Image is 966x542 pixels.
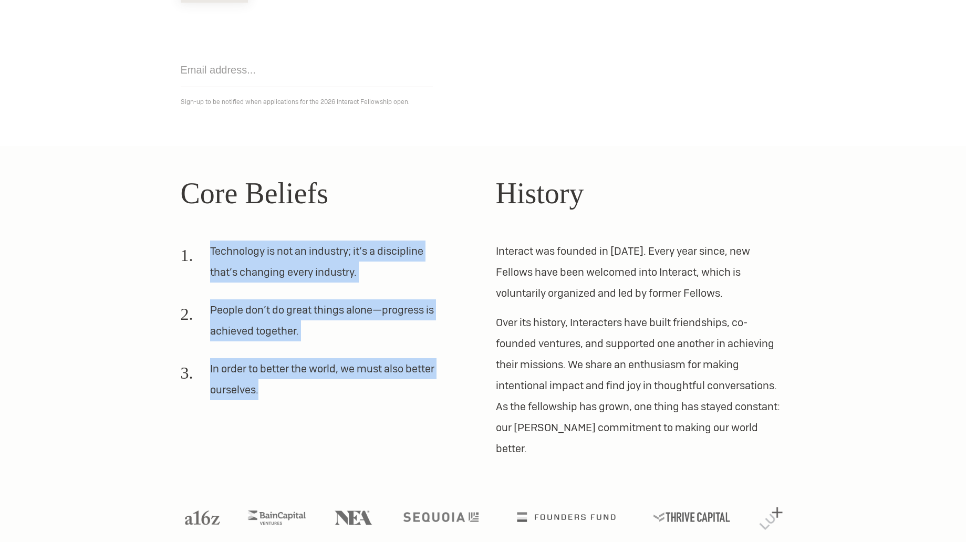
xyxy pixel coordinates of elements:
p: Over its history, Interacters have built friendships, co-founded ventures, and supported one anot... [496,312,786,459]
img: A16Z logo [185,510,220,525]
img: Bain Capital Ventures logo [248,510,306,525]
h2: History [496,171,786,215]
input: Email address... [181,53,433,87]
img: NEA logo [335,510,372,525]
li: People don’t do great things alone—progress is achieved together. [181,299,445,350]
img: Thrive Capital logo [653,512,730,522]
h2: Core Beliefs [181,171,471,215]
img: Founders Fund logo [517,512,615,522]
p: Sign-up to be notified when applications for the 2026 Interact Fellowship open. [181,96,786,108]
li: Technology is not an industry; it’s a discipline that’s changing every industry. [181,241,445,291]
p: Interact was founded in [DATE]. Every year since, new Fellows have been welcomed into Interact, w... [496,241,786,304]
img: Sequoia logo [403,512,479,522]
img: Lux Capital logo [760,507,783,530]
li: In order to better the world, we must also better ourselves. [181,358,445,409]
